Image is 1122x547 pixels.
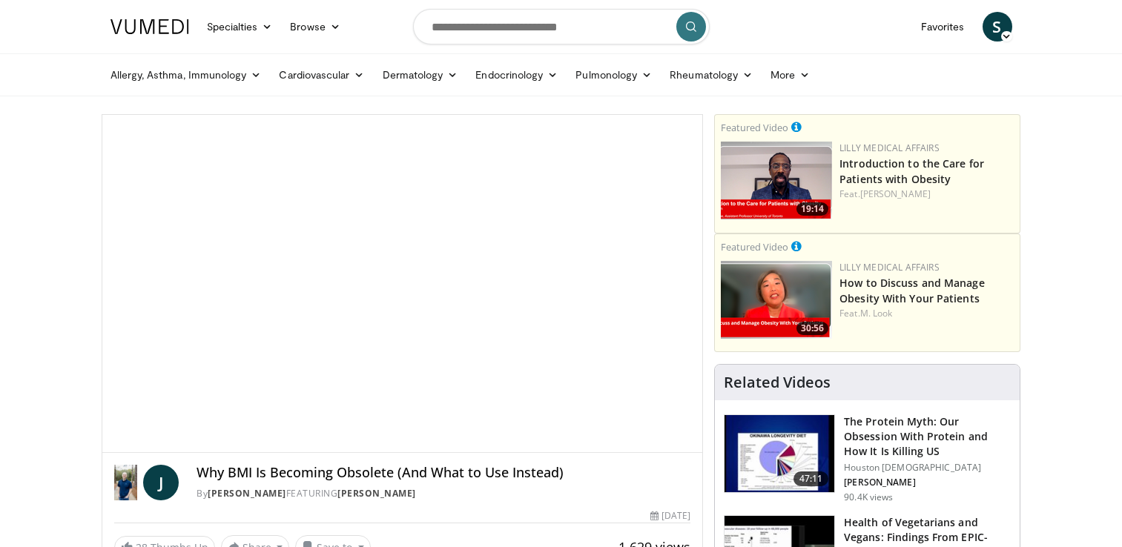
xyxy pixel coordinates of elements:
div: [DATE] [650,509,690,523]
span: 47:11 [793,471,829,486]
h4: Why BMI Is Becoming Obsolete (And What to Use Instead) [197,465,690,481]
a: Endocrinology [466,60,567,90]
a: Introduction to the Care for Patients with Obesity [839,156,984,186]
a: [PERSON_NAME] [208,487,286,500]
h3: The Protein Myth: Our Obsession With Protein and How It Is Killing US [844,414,1011,459]
small: Featured Video [721,121,788,134]
a: S [983,12,1012,42]
p: [PERSON_NAME] [844,477,1011,488]
a: J [143,465,179,500]
a: 19:14 [721,142,832,219]
a: Browse [281,12,349,42]
div: Feat. [839,188,1014,201]
a: Lilly Medical Affairs [839,261,940,273]
div: Feat. [839,307,1014,320]
a: 30:56 [721,261,832,339]
span: 19:14 [796,202,828,216]
input: Search topics, interventions [413,9,710,44]
a: Cardiovascular [270,60,373,90]
img: acc2e291-ced4-4dd5-b17b-d06994da28f3.png.150x105_q85_crop-smart_upscale.png [721,142,832,219]
a: [PERSON_NAME] [337,487,416,500]
a: Pulmonology [567,60,661,90]
a: Favorites [912,12,974,42]
a: Specialties [198,12,282,42]
img: b7b8b05e-5021-418b-a89a-60a270e7cf82.150x105_q85_crop-smart_upscale.jpg [725,415,834,492]
a: Lilly Medical Affairs [839,142,940,154]
a: Dermatology [374,60,467,90]
a: M. Look [860,307,893,319]
p: Houston [DEMOGRAPHIC_DATA] [844,462,1011,474]
a: Rheumatology [661,60,762,90]
a: [PERSON_NAME] [860,188,931,200]
p: 90.4K views [844,491,893,503]
a: 47:11 The Protein Myth: Our Obsession With Protein and How It Is Killing US Houston [DEMOGRAPHIC_... [724,414,1011,503]
a: How to Discuss and Manage Obesity With Your Patients [839,276,985,305]
a: Allergy, Asthma, Immunology [102,60,271,90]
h4: Related Videos [724,374,831,391]
video-js: Video Player [102,115,703,453]
img: VuMedi Logo [110,19,189,34]
div: By FEATURING [197,487,690,500]
img: c98a6a29-1ea0-4bd5-8cf5-4d1e188984a7.png.150x105_q85_crop-smart_upscale.png [721,261,832,339]
a: More [762,60,819,90]
small: Featured Video [721,240,788,253]
span: 30:56 [796,322,828,335]
img: Dr. Jordan Rennicke [114,465,138,500]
